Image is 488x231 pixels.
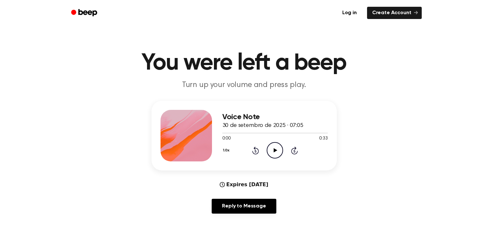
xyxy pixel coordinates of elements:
a: Log in [336,5,363,20]
a: Create Account [367,7,422,19]
p: Turn up your volume and press play. [121,80,368,91]
span: 30 de setembro de 2025 · 07:05 [222,123,303,129]
span: 0:00 [222,135,231,142]
a: Beep [67,7,103,19]
h3: Voice Note [222,113,328,121]
div: Expires [DATE] [220,181,268,188]
a: Reply to Message [212,199,276,214]
span: 0:33 [319,135,327,142]
h1: You were left a beep [79,52,409,75]
button: 1.0x [222,145,232,156]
